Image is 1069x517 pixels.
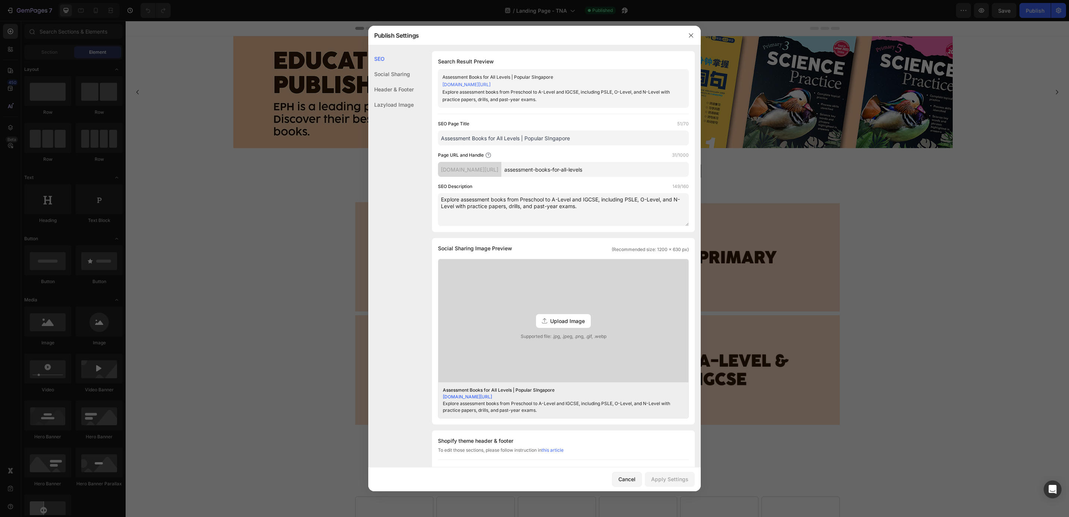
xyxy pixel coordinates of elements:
div: Assessment Books for All Levels | Popular SIngapore [443,387,672,394]
div: Apply Settings [651,475,688,483]
div: Explore assessment books from Preschool to A-Level and IGCSE, including PSLE, O-Level, and N-Leve... [443,400,672,414]
label: Page URL and Handle [438,151,484,159]
button: Carousel Next Arrow [925,65,937,77]
h1: Search Result Preview [438,57,689,66]
label: 31/1000 [672,151,689,159]
div: Cancel [618,475,636,483]
a: [DOMAIN_NAME][URL] [442,82,491,87]
div: Open Intercom Messenger [1044,480,1062,498]
button: Dot [466,117,470,121]
div: Lazyload Image [368,97,414,112]
a: this article [542,447,564,453]
div: Header & Footer [368,82,414,97]
input: Handle [501,162,689,177]
label: SEO Page Title [438,120,469,128]
div: SEO [368,51,414,66]
button: Dot [458,117,463,121]
button: Carousel Back Arrow [6,65,18,77]
button: Cancel [612,472,642,487]
h2: Top Picks [230,446,714,470]
div: Shopify theme header & footer [438,436,689,445]
img: gempages_524603827551208314-c3453160-4d81-47f1-a788-55d784ea3ee3.jpg [473,181,714,291]
div: Social Sharing [368,66,414,82]
div: Assessment Books for All Levels | Popular SIngapore [442,73,672,81]
a: [DOMAIN_NAME][URL] [443,394,492,399]
span: Use Shopify theme header [447,466,512,475]
span: Supported file: .jpg, .jpeg, .png, .gif, .webp [438,333,688,340]
button: Dot [473,117,478,121]
p: Your Next Great Read Awaits! [224,170,720,181]
img: gempages_524603827551208314-9aa1b4fe-d497-41c8-9bca-cba2900b8fe1.jpg [230,294,470,404]
div: [DOMAIN_NAME][URL] [438,162,501,177]
button: Dot [481,117,485,121]
span: Use Shopify theme footer [573,466,635,475]
label: 149/160 [672,183,689,190]
label: 51/70 [677,120,689,128]
span: Social Sharing Image Preview [438,244,512,253]
img: gempages_524603827551208314-b48a73cd-422d-4f77-873c-6b0ae5bb955e.jpg [230,181,470,291]
input: Title [438,131,689,145]
span: Upload Image [550,317,585,325]
div: Explore assessment books from Preschool to A-Level and IGCSE, including PSLE, O-Level, and N-Leve... [442,88,672,103]
div: Publish Settings [368,26,681,45]
div: To edit those sections, please follow instruction in [438,447,689,460]
img: gempages_524603827551208314-90745fbf-9b7c-4682-8314-08f093b5a53c.jpg [108,15,827,127]
span: (Recommended size: 1200 x 630 px) [612,246,689,253]
h2: Shop by Academic Level [223,138,721,163]
label: SEO Description [438,183,472,190]
img: gempages_524603827551208314-e5df1601-8c5b-48ca-9863-0bae4f875cec.jpg [473,294,714,404]
button: Apply Settings [645,472,695,487]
